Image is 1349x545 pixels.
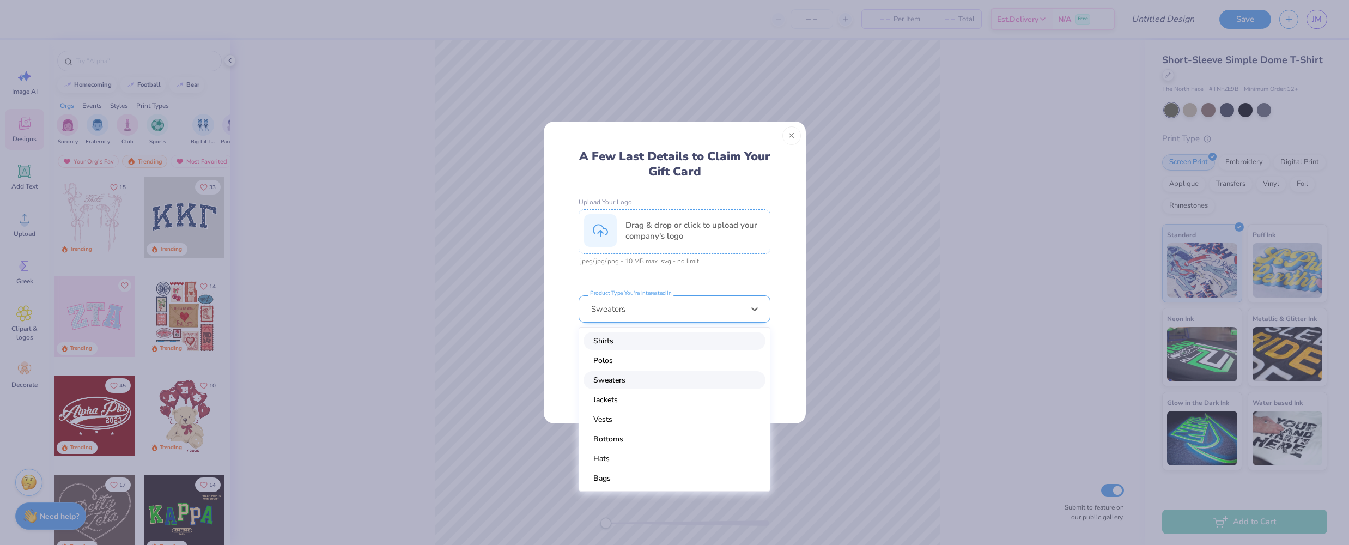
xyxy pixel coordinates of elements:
[588,290,673,296] label: Product Type You're Interested In
[584,371,765,389] div: Sweaters
[782,126,801,145] button: Close
[584,332,765,350] div: Shirts
[584,391,765,409] div: Jackets
[584,410,765,428] div: Vests
[579,149,770,179] div: A Few Last Details to Claim Your Gift Card
[579,257,770,265] div: .jpeg/.jpg/.png - 10 MB max .svg - no limit
[625,220,765,241] div: Drag & drop or click to upload your company's logo
[579,198,770,206] label: Upload Your Logo
[584,352,765,370] div: Polos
